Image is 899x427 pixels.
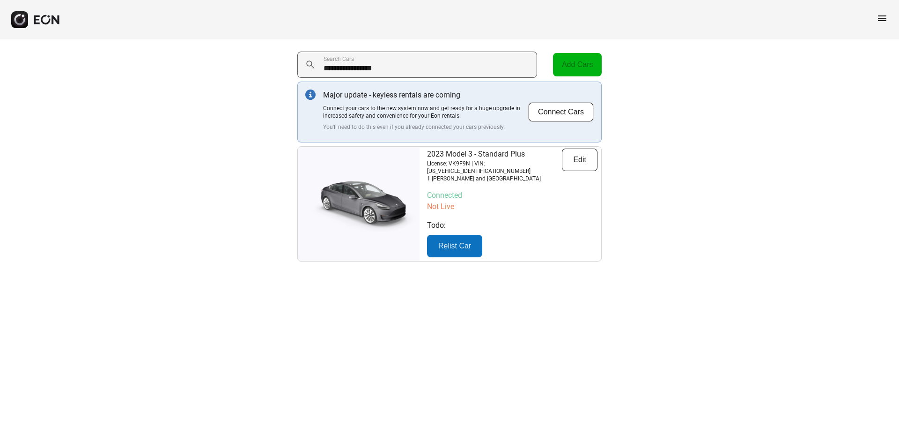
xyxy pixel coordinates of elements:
[427,235,482,257] button: Relist Car
[323,90,528,101] p: Major update - keyless rentals are coming
[324,55,354,63] label: Search Cars
[427,220,597,231] p: Todo:
[427,201,597,212] p: Not Live
[323,105,528,120] p: Connect your cars to the new system now and get ready for a huge upgrade in increased safety and ...
[877,13,888,24] span: menu
[298,173,420,234] img: car
[427,149,562,160] p: 2023 Model 3 - Standard Plus
[427,190,597,201] p: Connected
[427,160,562,175] p: License: VK9F9N | VIN: [US_VEHICLE_IDENTIFICATION_NUMBER]
[528,102,594,122] button: Connect Cars
[305,90,316,100] img: info
[562,149,597,171] button: Edit
[427,175,562,182] p: 1 [PERSON_NAME] and [GEOGRAPHIC_DATA]
[323,123,528,131] p: You'll need to do this even if you already connected your cars previously.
